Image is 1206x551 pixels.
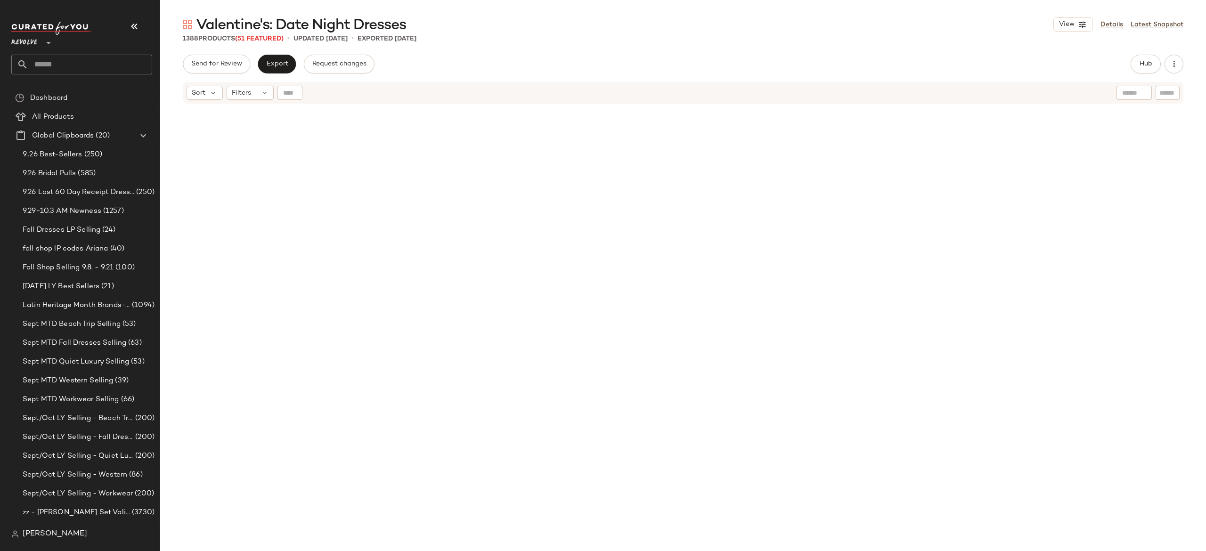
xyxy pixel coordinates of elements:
span: (21) [99,281,114,292]
span: Sort [192,88,205,98]
span: (100) [114,262,135,273]
span: (250) [82,149,103,160]
span: (53) [121,319,136,330]
p: Exported [DATE] [358,34,416,44]
span: Fall Shop Selling 9.8. - 9.21 [23,262,114,273]
button: Export [258,55,296,73]
img: svg%3e [11,530,19,538]
span: [DATE] LY Best Sellers [23,281,99,292]
span: Sept MTD Western Selling [23,375,113,386]
span: Valentine's: Date Night Dresses [196,16,406,35]
span: Send for Review [191,60,242,68]
span: View [1059,21,1075,28]
span: Sept MTD Beach Trip Selling [23,319,121,330]
span: 1388 [183,35,198,42]
span: All Products [32,112,74,122]
span: Request changes [312,60,367,68]
a: Details [1100,20,1123,30]
button: Hub [1131,55,1161,73]
span: (24) [100,225,115,235]
span: (1257) [101,206,124,217]
a: Latest Snapshot [1131,20,1183,30]
span: (585) [76,168,96,179]
span: Dashboard [30,93,67,104]
span: (40) [108,243,125,254]
button: Request changes [304,55,375,73]
span: • [351,33,354,44]
div: Products [183,34,284,44]
span: Revolve [11,32,37,49]
span: Hub [1139,60,1152,68]
span: Sept/Oct LY Selling - Beach Trip [23,413,133,424]
p: updated [DATE] [293,34,348,44]
span: (66) [119,394,135,405]
span: Sept MTD Workwear Selling [23,394,119,405]
button: Send for Review [183,55,250,73]
span: (1094) [130,300,155,311]
img: cfy_white_logo.C9jOOHJF.svg [11,22,91,35]
span: 9.26 Bridal Pulls [23,168,76,179]
span: (39) [113,375,129,386]
span: Fall Dresses LP Selling [23,225,100,235]
span: Sept MTD Quiet Luxury Selling [23,357,129,367]
span: (53) [129,357,145,367]
span: Sept MTD Fall Dresses Selling [23,338,126,348]
span: fall shop lP codes Ariana [23,243,108,254]
span: Global Clipboards [32,130,94,141]
span: 9.29-10.3 AM Newness [23,206,101,217]
button: View [1053,17,1093,32]
img: svg%3e [183,20,192,29]
span: (200) [133,413,155,424]
span: (20) [94,130,110,141]
span: 9..26 Best-Sellers [23,149,82,160]
span: • [287,33,290,44]
span: Filters [232,88,251,98]
span: (63) [126,338,142,348]
span: Export [266,60,288,68]
span: (51 Featured) [235,35,284,42]
span: Latin Heritage Month Brands- DO NOT DELETE [23,300,130,311]
span: (250) [134,187,155,198]
span: 9.26 Last 60 Day Receipt Dresses Selling [23,187,134,198]
img: svg%3e [15,93,24,103]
